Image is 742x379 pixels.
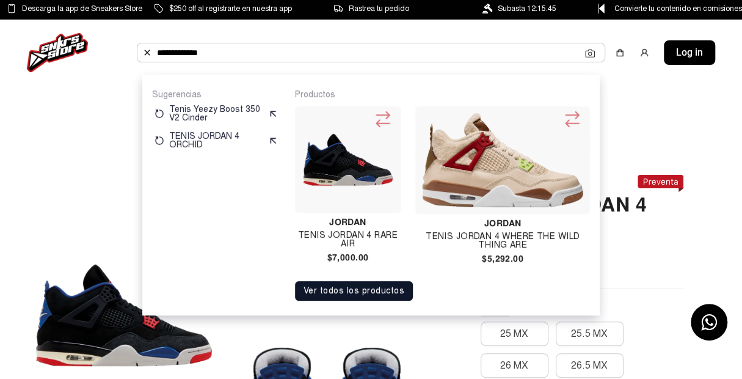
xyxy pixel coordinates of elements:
img: Cámara [585,48,595,58]
p: Tenis Yeezy Boost 350 V2 Cinder [169,105,263,122]
h4: Tenis Jordan 4 Where The Wild Thing Are [415,232,590,249]
span: Rastrea tu pedido [349,2,409,15]
h4: Jordan [295,218,401,226]
button: 26 MX [481,353,548,378]
h4: $5,292.00 [415,254,590,263]
span: Log in [676,45,703,60]
p: Productos [295,89,590,100]
span: Descarga la app de Sneakers Store [22,2,142,15]
img: suggest.svg [268,109,278,119]
p: TENIS JORDAN 4 ORCHID [169,132,263,149]
button: 26.5 MX [556,353,624,378]
p: Sugerencias [152,89,280,100]
img: TENIS JORDAN 4 RARE AIR [300,111,396,208]
img: Buscar [142,48,152,57]
h4: TENIS JORDAN 4 RARE AIR [295,231,401,248]
img: user [639,48,649,57]
button: 25.5 MX [556,322,624,346]
span: Subasta 12:15:45 [498,2,556,15]
img: suggest.svg [268,136,278,145]
img: Control Point Icon [594,4,609,13]
img: restart.svg [155,109,164,119]
h4: $7,000.00 [295,253,401,262]
button: Ver todos los productos [295,281,413,301]
img: logo [27,33,88,72]
img: restart.svg [155,136,164,145]
span: $250 off al registrarte en nuestra app [169,2,292,15]
button: 25 MX [481,322,548,346]
h4: Jordan [415,219,590,227]
span: Convierte tu contenido en comisiones [614,2,742,15]
img: shopping [615,48,625,57]
img: Tenis Jordan 4 Where The Wild Thing Are [420,111,585,209]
